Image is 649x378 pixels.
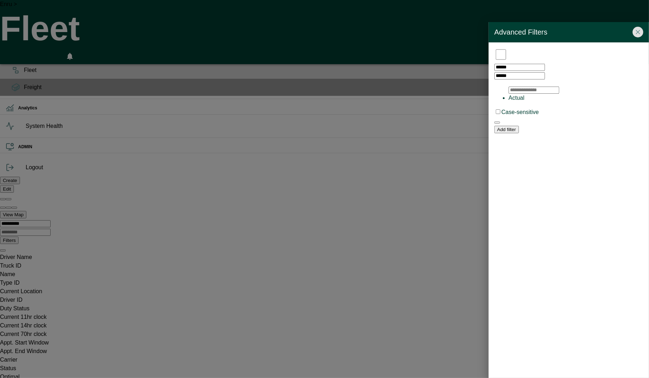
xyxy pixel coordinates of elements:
[633,27,643,37] button: Close
[496,49,506,59] input: Skip filter (currently applied)
[494,72,545,79] input: Select operator
[494,126,519,133] button: Add filter
[501,109,539,115] label: Case-sensitive
[494,64,545,71] input: Select property
[494,26,633,38] h6: Advanced Filters
[497,127,516,132] label: Add filter
[509,87,559,94] input: Select value(s)
[509,94,643,102] li: Actual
